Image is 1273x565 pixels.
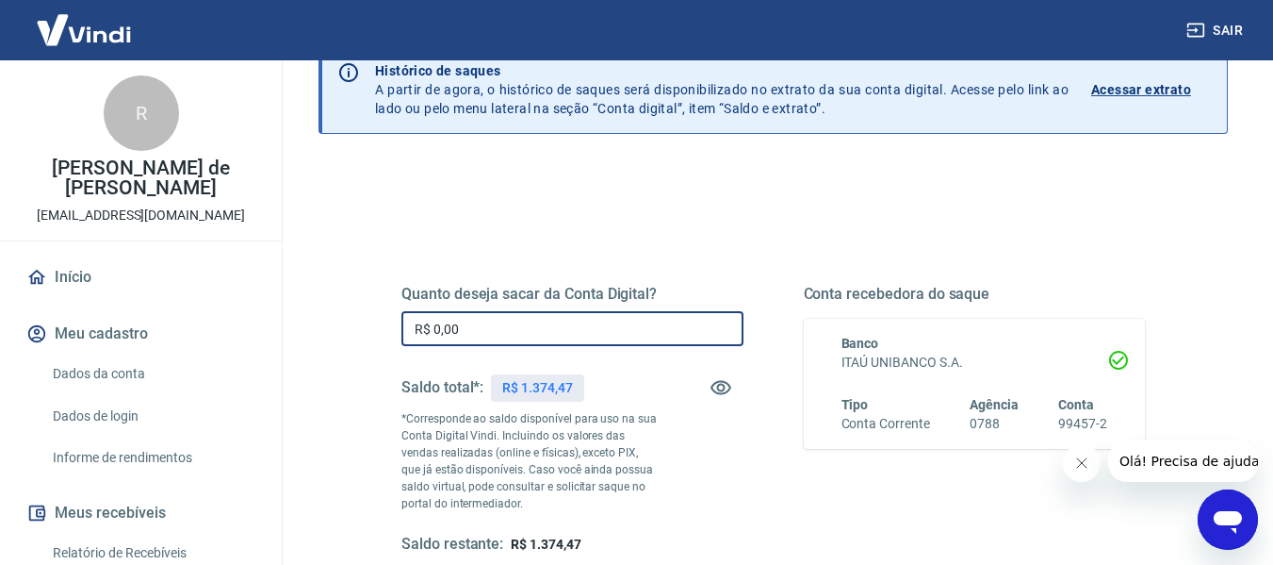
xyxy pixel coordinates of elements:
h6: 99457-2 [1058,414,1107,434]
a: Informe de rendimentos [45,439,259,477]
div: R [104,75,179,151]
iframe: Fechar mensagem [1063,444,1101,482]
button: Meus recebíveis [23,492,259,534]
span: Banco [841,336,879,351]
p: Histórico de saques [375,61,1069,80]
p: [EMAIL_ADDRESS][DOMAIN_NAME] [37,206,245,225]
iframe: Botão para abrir a janela de mensagens [1198,490,1258,550]
a: Dados de login [45,397,259,436]
a: Início [23,257,259,298]
h5: Saldo restante: [401,535,503,555]
p: [PERSON_NAME] de [PERSON_NAME] [15,158,267,198]
a: Acessar extrato [1091,61,1212,118]
img: Vindi [23,1,145,58]
span: Olá! Precisa de ajuda? [11,13,158,28]
span: Agência [970,397,1019,412]
p: R$ 1.374,47 [502,378,572,398]
h5: Conta recebedora do saque [804,285,1146,304]
span: Conta [1058,397,1094,412]
p: *Corresponde ao saldo disponível para uso na sua Conta Digital Vindi. Incluindo os valores das ve... [401,410,658,512]
span: Tipo [841,397,869,412]
h6: Conta Corrente [841,414,930,434]
a: Dados da conta [45,355,259,393]
button: Meu cadastro [23,313,259,355]
iframe: Mensagem da empresa [1108,440,1258,482]
span: R$ 1.374,47 [511,537,580,552]
p: A partir de agora, o histórico de saques será disponibilizado no extrato da sua conta digital. Ac... [375,61,1069,118]
h6: 0788 [970,414,1019,434]
h6: ITAÚ UNIBANCO S.A. [841,353,1108,373]
h5: Quanto deseja sacar da Conta Digital? [401,285,743,304]
button: Sair [1183,13,1250,48]
h5: Saldo total*: [401,378,483,397]
p: Acessar extrato [1091,80,1191,99]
